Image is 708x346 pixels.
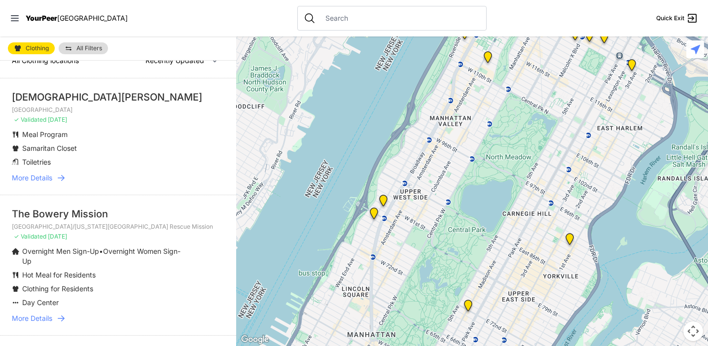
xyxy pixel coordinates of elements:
[12,207,224,221] div: The Bowery Mission
[14,116,46,123] span: ✓ Validated
[239,333,271,346] img: Google
[683,321,703,341] button: Map camera controls
[22,130,68,138] span: Meal Program
[12,313,52,323] span: More Details
[12,90,224,104] div: [DEMOGRAPHIC_DATA][PERSON_NAME]
[377,195,389,210] div: Pathways Adult Drop-In Program
[462,300,474,315] div: Manhattan
[12,106,224,114] p: [GEOGRAPHIC_DATA]
[22,158,51,166] span: Toiletries
[99,247,103,255] span: •
[239,333,271,346] a: Open this area in Google Maps (opens a new window)
[22,298,59,307] span: Day Center
[76,45,102,51] span: All Filters
[12,173,224,183] a: More Details
[482,51,494,67] div: The Cathedral Church of St. John the Divine
[583,30,596,46] div: Manhattan
[59,42,108,54] a: All Filters
[319,13,480,23] input: Search
[48,116,67,123] span: [DATE]
[14,233,46,240] span: ✓ Validated
[656,14,684,22] span: Quick Exit
[22,271,96,279] span: Hot Meal for Residents
[12,173,52,183] span: More Details
[26,45,49,51] span: Clothing
[22,284,93,293] span: Clothing for Residents
[564,233,576,249] div: Avenue Church
[12,313,224,323] a: More Details
[626,59,638,75] div: Main Location
[26,15,128,21] a: YourPeer[GEOGRAPHIC_DATA]
[12,223,224,231] p: [GEOGRAPHIC_DATA]/[US_STATE][GEOGRAPHIC_DATA] Rescue Mission
[22,144,77,152] span: Samaritan Closet
[8,42,55,54] a: Clothing
[57,14,128,22] span: [GEOGRAPHIC_DATA]
[656,12,698,24] a: Quick Exit
[598,32,610,47] div: East Harlem
[22,247,99,255] span: Overnight Men Sign-Up
[26,14,57,22] span: YourPeer
[48,233,67,240] span: [DATE]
